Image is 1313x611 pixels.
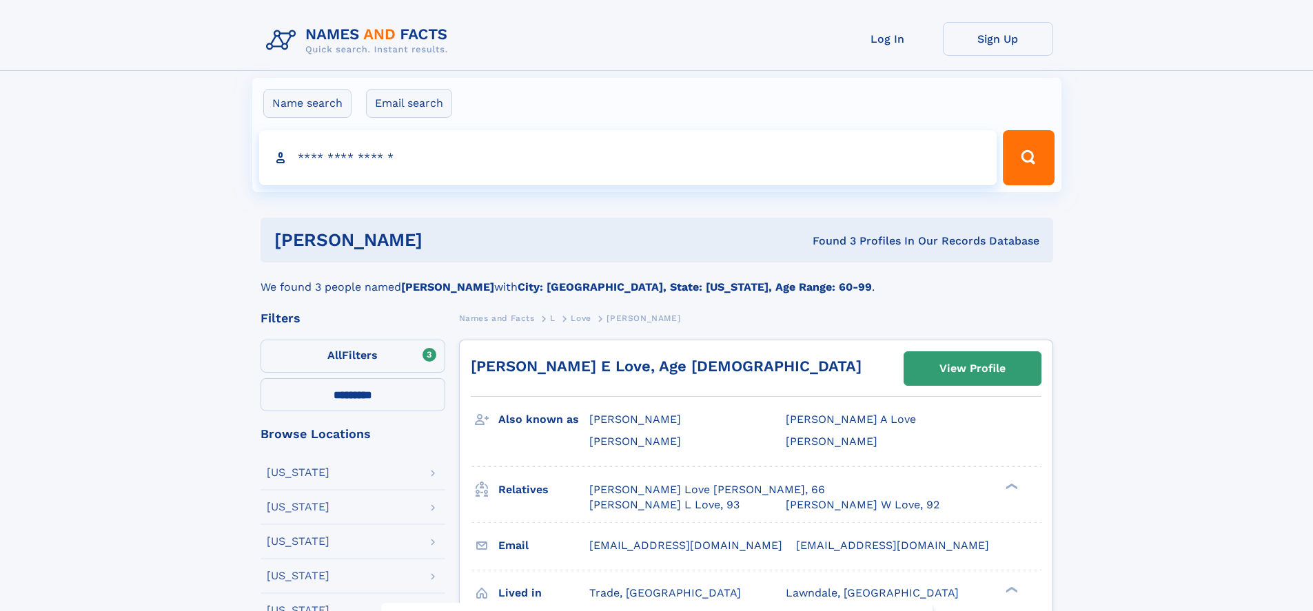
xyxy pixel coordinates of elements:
[589,482,825,497] a: [PERSON_NAME] Love [PERSON_NAME], 66
[259,130,997,185] input: search input
[786,435,877,448] span: [PERSON_NAME]
[571,309,591,327] a: Love
[459,309,535,327] a: Names and Facts
[571,313,591,323] span: Love
[498,478,589,501] h3: Relatives
[618,234,1039,249] div: Found 3 Profiles In Our Records Database
[498,581,589,605] h3: Lived in
[589,435,681,448] span: [PERSON_NAME]
[589,497,740,512] a: [PERSON_NAME] L Love, 93
[274,231,618,249] h1: [PERSON_NAME]
[833,22,943,56] a: Log In
[518,280,872,293] b: City: [GEOGRAPHIC_DATA], State: [US_STATE], Age Range: 60-99
[267,570,329,581] div: [US_STATE]
[263,89,352,118] label: Name search
[904,352,1041,385] a: View Profile
[786,413,916,426] span: [PERSON_NAME] A Love
[261,262,1053,296] div: We found 3 people named with .
[550,309,556,327] a: L
[401,280,494,293] b: [PERSON_NAME]
[261,22,459,59] img: Logo Names and Facts
[366,89,452,118] label: Email search
[943,22,1053,56] a: Sign Up
[267,536,329,547] div: [US_STATE]
[939,353,1006,384] div: View Profile
[261,340,445,373] label: Filters
[589,413,681,426] span: [PERSON_NAME]
[498,408,589,431] h3: Also known as
[589,586,741,599] span: Trade, [GEOGRAPHIC_DATA]
[607,313,680,323] span: [PERSON_NAME]
[1003,130,1054,185] button: Search Button
[1002,481,1019,490] div: ❯
[261,428,445,440] div: Browse Locations
[589,539,782,552] span: [EMAIL_ADDRESS][DOMAIN_NAME]
[267,467,329,478] div: [US_STATE]
[498,534,589,557] h3: Email
[327,349,342,362] span: All
[267,501,329,512] div: [US_STATE]
[796,539,989,552] span: [EMAIL_ADDRESS][DOMAIN_NAME]
[1002,585,1019,594] div: ❯
[471,358,862,375] a: [PERSON_NAME] E Love, Age [DEMOGRAPHIC_DATA]
[786,497,939,512] a: [PERSON_NAME] W Love, 92
[261,312,445,324] div: Filters
[550,313,556,323] span: L
[786,586,959,599] span: Lawndale, [GEOGRAPHIC_DATA]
